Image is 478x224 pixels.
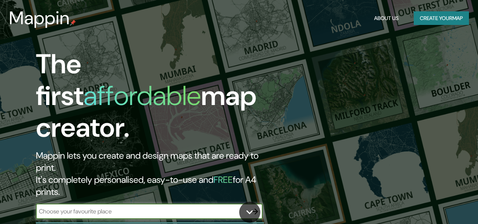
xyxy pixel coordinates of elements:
[36,207,248,216] input: Choose your favourite place
[70,20,76,26] img: mappin-pin
[84,78,201,113] h1: affordable
[9,8,70,29] h3: Mappin
[36,150,275,198] h2: Mappin lets you create and design maps that are ready to print. It's completely personalised, eas...
[36,48,275,150] h1: The first map creator.
[371,11,402,25] button: About Us
[414,11,469,25] button: Create yourmap
[213,174,233,185] h5: FREE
